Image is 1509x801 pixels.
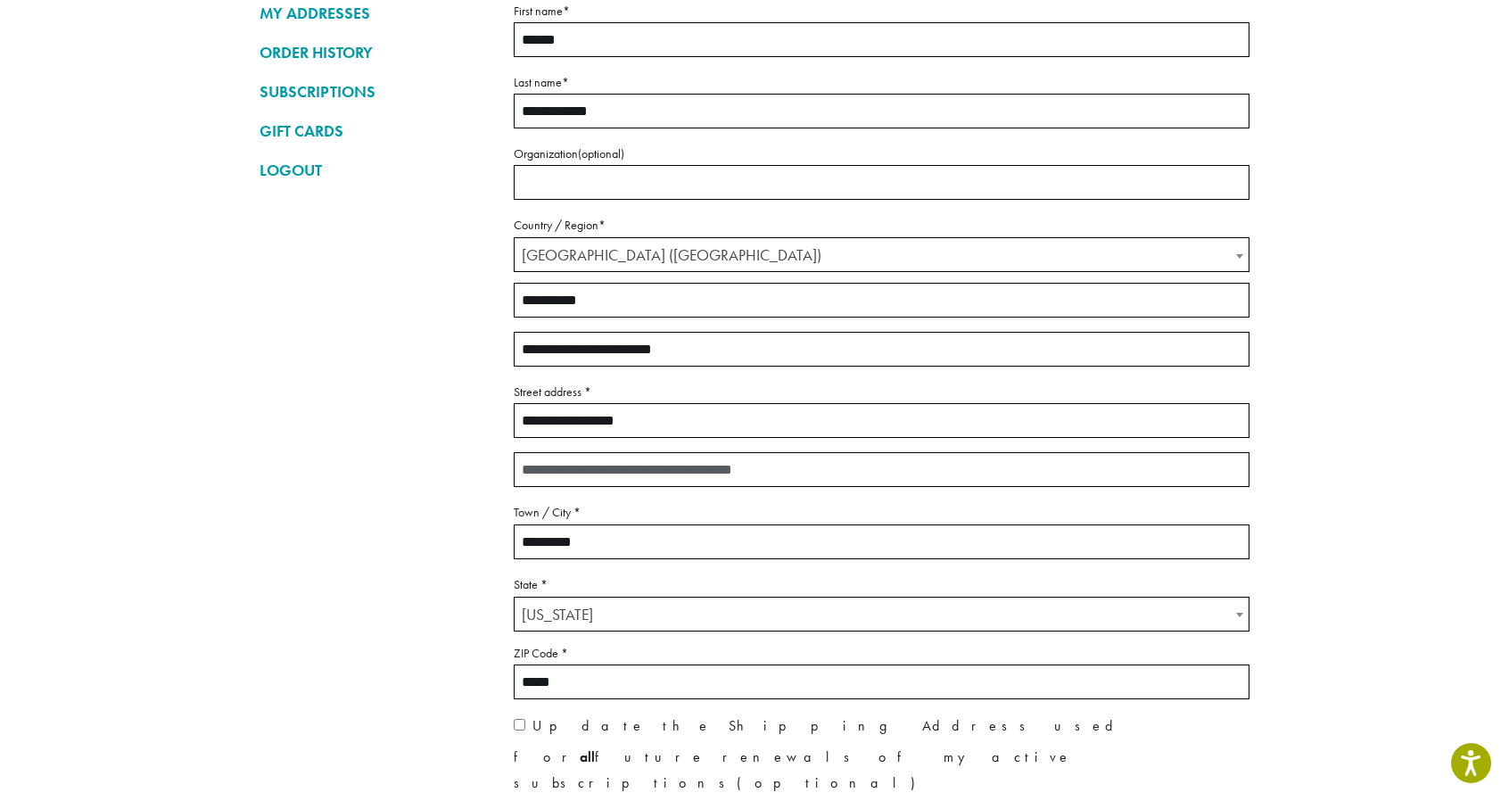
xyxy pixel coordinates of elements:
label: State [514,574,1249,596]
label: Organization [514,143,1249,165]
label: Update the Shipping Address used for future renewals of my active subscriptions [514,714,1249,797]
label: Town / City [514,501,1249,524]
label: Street address [514,381,1249,403]
a: SUBSCRIPTIONS [260,77,487,107]
a: ORDER HISTORY [260,37,487,68]
span: Country / Region [514,237,1249,272]
input: Update the Shipping Address used forallfuture renewals of my active subscriptions(optional) [514,719,525,731]
span: State [514,597,1249,632]
a: LOGOUT [260,155,487,186]
span: United States (US) [515,238,1249,273]
label: Last name [514,71,1249,94]
label: ZIP Code [514,642,1249,665]
span: Washington [515,598,1249,632]
span: (optional) [578,145,624,161]
strong: all [580,747,595,766]
label: Country / Region [514,214,1249,236]
a: GIFT CARDS [260,116,487,146]
span: (optional) [737,773,926,792]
